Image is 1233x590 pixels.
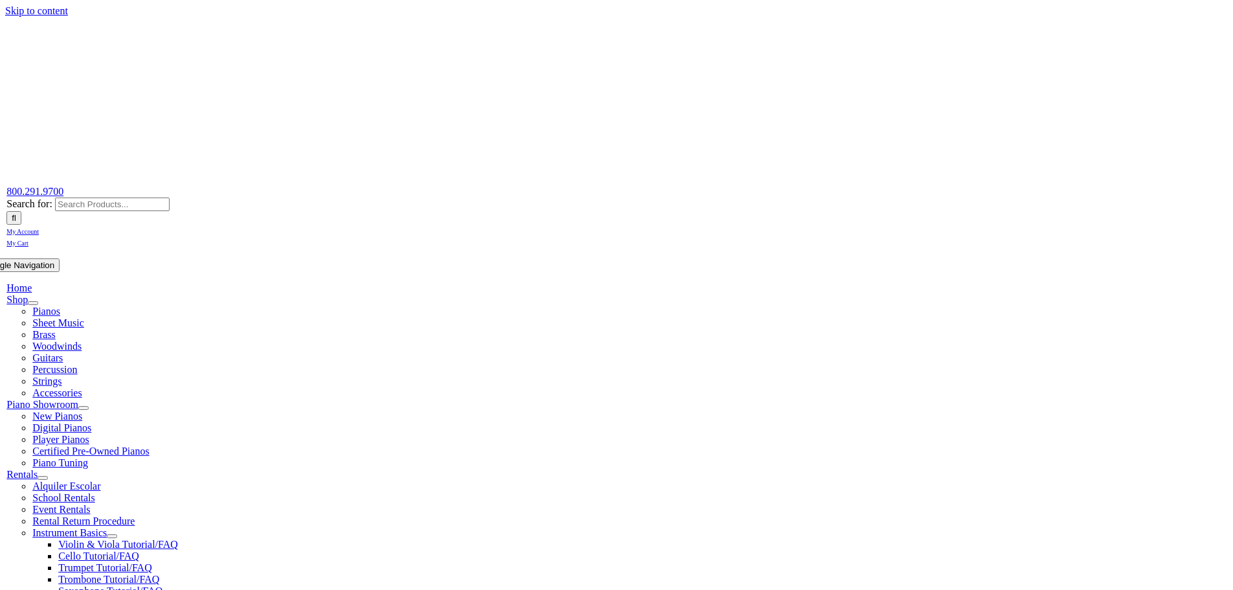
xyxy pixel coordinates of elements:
[6,282,32,293] a: Home
[58,574,159,585] a: Trombone Tutorial/FAQ
[6,469,38,480] a: Rentals
[6,236,28,247] a: My Cart
[6,294,28,305] a: Shop
[32,492,94,503] a: School Rentals
[32,341,82,352] a: Woodwinds
[6,198,52,209] span: Search for:
[6,186,63,197] a: 800.291.9700
[32,504,90,515] a: Event Rentals
[32,411,82,422] a: New Pianos
[78,406,89,410] button: Open submenu of Piano Showroom
[38,476,48,480] button: Open submenu of Rentals
[32,317,84,328] a: Sheet Music
[32,364,77,375] a: Percussion
[32,306,60,317] a: Pianos
[32,329,56,340] a: Brass
[32,376,61,387] a: Strings
[58,550,139,562] a: Cello Tutorial/FAQ
[32,446,149,457] a: Certified Pre-Owned Pianos
[32,516,135,527] a: Rental Return Procedure
[107,534,117,538] button: Open submenu of Instrument Basics
[32,527,107,538] a: Instrument Basics
[58,562,151,573] a: Trumpet Tutorial/FAQ
[6,211,21,225] input: Search
[6,225,39,236] a: My Account
[6,228,39,235] span: My Account
[32,434,89,445] a: Player Pianos
[6,399,78,410] a: Piano Showroom
[6,240,28,247] span: My Cart
[5,5,68,16] a: Skip to content
[32,387,82,398] a: Accessories
[58,539,178,550] a: Violin & Viola Tutorial/FAQ
[32,422,91,433] a: Digital Pianos
[55,198,170,211] input: Search Products...
[32,352,63,363] a: Guitars
[28,301,38,305] button: Open submenu of Shop
[32,481,100,492] a: Alquiler Escolar
[32,457,88,468] a: Piano Tuning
